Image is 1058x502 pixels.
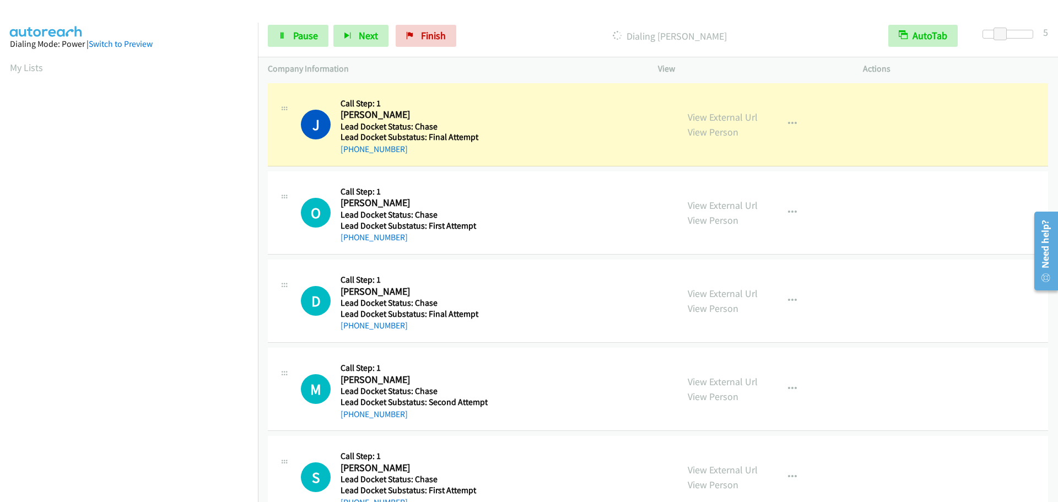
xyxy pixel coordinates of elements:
[293,29,318,42] span: Pause
[688,390,738,403] a: View Person
[89,39,153,49] a: Switch to Preview
[341,209,484,220] h5: Lead Docket Status: Chase
[341,232,408,242] a: [PHONE_NUMBER]
[341,374,484,386] h2: [PERSON_NAME]
[301,286,331,316] div: The call is yet to be attempted
[863,62,1048,75] p: Actions
[341,144,408,154] a: [PHONE_NUMBER]
[301,198,331,228] h1: O
[268,25,328,47] a: Pause
[658,62,843,75] p: View
[341,121,484,132] h5: Lead Docket Status: Chase
[688,302,738,315] a: View Person
[341,386,488,397] h5: Lead Docket Status: Chase
[1043,25,1048,40] div: 5
[301,462,331,492] div: The call is yet to be attempted
[341,274,484,285] h5: Call Step: 1
[341,132,484,143] h5: Lead Docket Substatus: Final Attempt
[1026,207,1058,295] iframe: Resource Center
[688,375,758,388] a: View External Url
[341,451,484,462] h5: Call Step: 1
[688,478,738,491] a: View Person
[268,62,638,75] p: Company Information
[688,463,758,476] a: View External Url
[341,462,484,474] h2: [PERSON_NAME]
[341,397,488,408] h5: Lead Docket Substatus: Second Attempt
[421,29,446,42] span: Finish
[341,409,408,419] a: [PHONE_NUMBER]
[396,25,456,47] a: Finish
[341,298,484,309] h5: Lead Docket Status: Chase
[341,197,484,209] h2: [PERSON_NAME]
[341,186,484,197] h5: Call Step: 1
[341,220,484,231] h5: Lead Docket Substatus: First Attempt
[301,198,331,228] div: The call is yet to be attempted
[341,474,484,485] h5: Lead Docket Status: Chase
[341,320,408,331] a: [PHONE_NUMBER]
[301,374,331,404] div: The call is yet to be attempted
[333,25,388,47] button: Next
[688,287,758,300] a: View External Url
[341,285,484,298] h2: [PERSON_NAME]
[688,111,758,123] a: View External Url
[10,61,43,74] a: My Lists
[688,214,738,226] a: View Person
[301,462,331,492] h1: S
[301,374,331,404] h1: M
[688,199,758,212] a: View External Url
[688,126,738,138] a: View Person
[341,485,484,496] h5: Lead Docket Substatus: First Attempt
[301,286,331,316] h1: D
[359,29,378,42] span: Next
[10,37,248,51] div: Dialing Mode: Power |
[341,309,484,320] h5: Lead Docket Substatus: Final Attempt
[471,29,868,44] p: Dialing [PERSON_NAME]
[341,109,484,121] h2: [PERSON_NAME]
[341,363,488,374] h5: Call Step: 1
[301,110,331,139] h1: J
[888,25,958,47] button: AutoTab
[341,98,484,109] h5: Call Step: 1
